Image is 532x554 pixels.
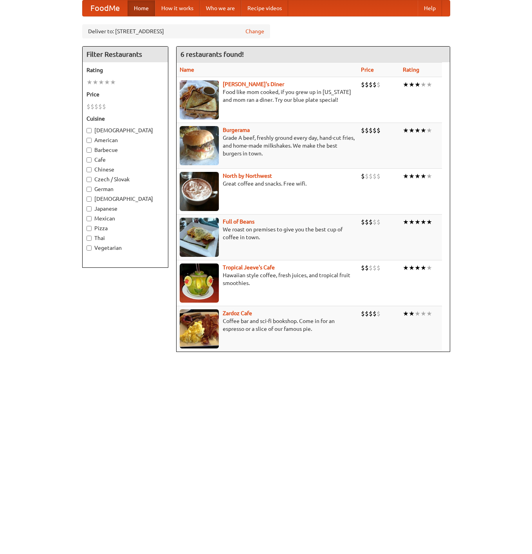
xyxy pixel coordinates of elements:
[155,0,200,16] a: How it works
[87,136,164,144] label: American
[87,157,92,162] input: Cafe
[369,126,373,135] li: $
[110,78,116,87] li: ★
[83,47,168,62] h4: Filter Restaurants
[365,126,369,135] li: $
[420,80,426,89] li: ★
[365,172,369,180] li: $
[180,134,355,157] p: Grade A beef, freshly ground every day, hand-cut fries, and home-made milkshakes. We make the bes...
[87,195,164,203] label: [DEMOGRAPHIC_DATA]
[420,218,426,226] li: ★
[87,148,92,153] input: Barbecue
[87,156,164,164] label: Cafe
[223,310,252,316] b: Zardoz Cafe
[87,167,92,172] input: Chinese
[82,24,270,38] div: Deliver to: [STREET_ADDRESS]
[377,218,381,226] li: $
[373,80,377,89] li: $
[87,215,164,222] label: Mexican
[223,81,284,87] b: [PERSON_NAME]'s Diner
[180,180,355,188] p: Great coffee and snacks. Free wifi.
[420,172,426,180] li: ★
[365,218,369,226] li: $
[180,51,244,58] ng-pluralize: 6 restaurants found!
[98,102,102,111] li: $
[373,126,377,135] li: $
[87,90,164,98] h5: Price
[180,88,355,104] p: Food like mom cooked, if you grew up in [US_STATE] and mom ran a diner. Try our blue plate special!
[223,264,275,271] a: Tropical Jeeve's Cafe
[87,205,164,213] label: Japanese
[415,309,420,318] li: ★
[415,218,420,226] li: ★
[420,309,426,318] li: ★
[403,126,409,135] li: ★
[409,126,415,135] li: ★
[128,0,155,16] a: Home
[377,172,381,180] li: $
[223,127,250,133] b: Burgerama
[180,80,219,119] img: sallys.jpg
[377,80,381,89] li: $
[87,224,164,232] label: Pizza
[403,263,409,272] li: ★
[365,80,369,89] li: $
[369,218,373,226] li: $
[361,172,365,180] li: $
[369,309,373,318] li: $
[403,309,409,318] li: ★
[87,236,92,241] input: Thai
[180,317,355,333] p: Coffee bar and sci-fi bookshop. Come in for an espresso or a slice of our famous pie.
[361,218,365,226] li: $
[361,80,365,89] li: $
[87,245,92,251] input: Vegetarian
[377,126,381,135] li: $
[200,0,241,16] a: Who we are
[87,78,92,87] li: ★
[87,126,164,134] label: [DEMOGRAPHIC_DATA]
[104,78,110,87] li: ★
[361,263,365,272] li: $
[83,0,128,16] a: FoodMe
[87,115,164,123] h5: Cuisine
[180,126,219,165] img: burgerama.jpg
[180,226,355,241] p: We roast on premises to give you the best cup of coffee in town.
[426,218,432,226] li: ★
[403,172,409,180] li: ★
[377,263,381,272] li: $
[365,263,369,272] li: $
[180,309,219,348] img: zardoz.jpg
[87,244,164,252] label: Vegetarian
[180,271,355,287] p: Hawaiian style coffee, fresh juices, and tropical fruit smoothies.
[180,218,219,257] img: beans.jpg
[180,67,194,73] a: Name
[87,102,90,111] li: $
[223,218,254,225] a: Full of Beans
[415,263,420,272] li: ★
[87,187,92,192] input: German
[420,263,426,272] li: ★
[409,218,415,226] li: ★
[361,309,365,318] li: $
[415,172,420,180] li: ★
[102,102,106,111] li: $
[361,67,374,73] a: Price
[403,67,419,73] a: Rating
[223,173,272,179] a: North by Northwest
[403,218,409,226] li: ★
[87,166,164,173] label: Chinese
[87,234,164,242] label: Thai
[426,309,432,318] li: ★
[409,80,415,89] li: ★
[420,126,426,135] li: ★
[426,263,432,272] li: ★
[373,263,377,272] li: $
[241,0,288,16] a: Recipe videos
[369,80,373,89] li: $
[373,172,377,180] li: $
[426,80,432,89] li: ★
[415,126,420,135] li: ★
[87,206,92,211] input: Japanese
[87,226,92,231] input: Pizza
